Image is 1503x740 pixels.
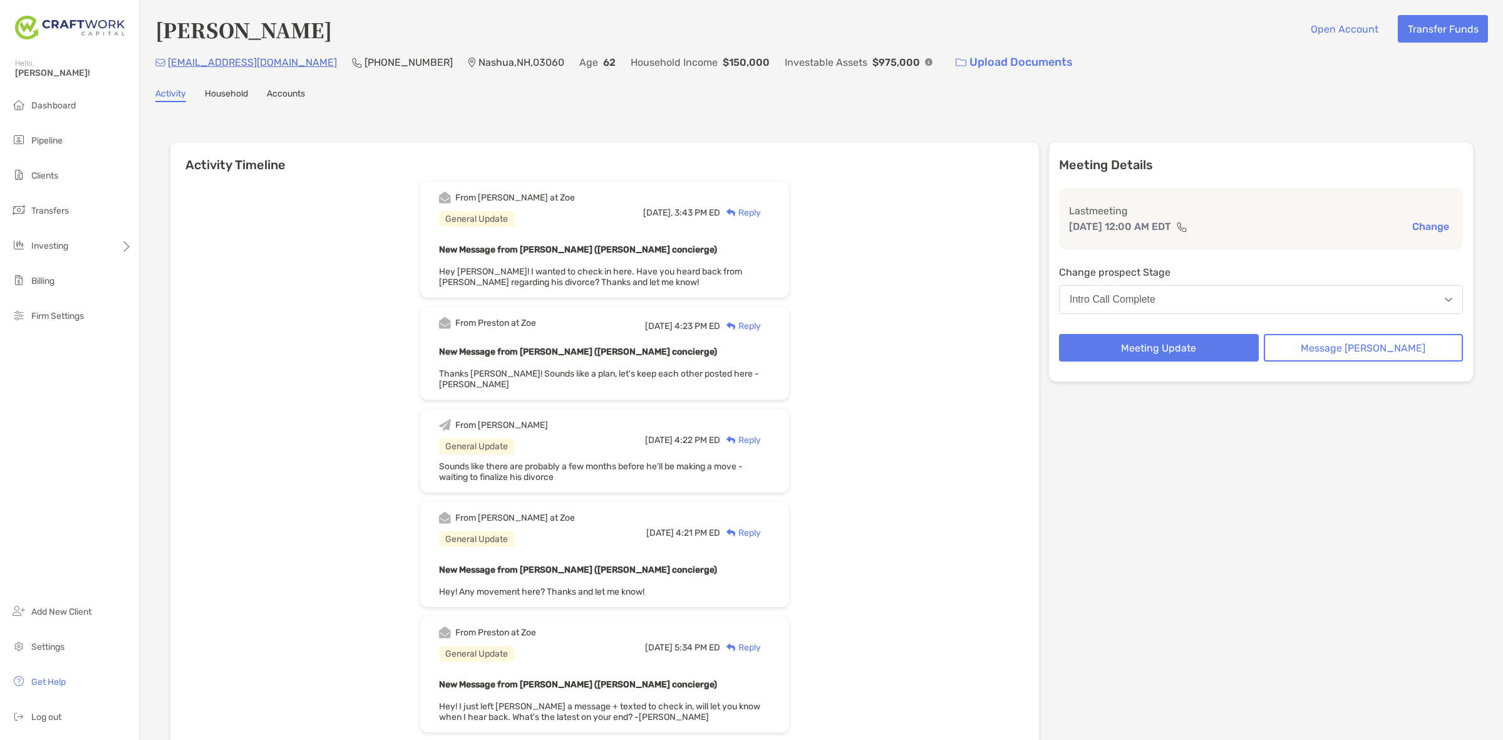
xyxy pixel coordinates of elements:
[439,266,742,288] span: Hey [PERSON_NAME]! I wanted to check in here. Have you heard back from [PERSON_NAME] regarding hi...
[15,68,132,78] span: [PERSON_NAME]!
[11,237,26,253] img: investing icon
[1398,15,1488,43] button: Transfer Funds
[11,638,26,654] img: settings icon
[31,100,76,111] span: Dashboard
[439,192,451,204] img: Event icon
[1059,157,1463,173] p: Meeting Details
[720,641,761,654] div: Reply
[785,55,867,70] p: Investable Assets
[439,347,717,357] b: New Message from [PERSON_NAME] ([PERSON_NAME] concierge)
[455,192,575,203] div: From [PERSON_NAME] at Zoe
[11,603,26,618] img: add_new_client icon
[872,55,920,70] p: $975,000
[205,88,248,102] a: Household
[31,276,54,286] span: Billing
[720,206,761,219] div: Reply
[155,59,165,66] img: Email Icon
[603,55,616,70] p: 62
[579,55,598,70] p: Age
[439,419,451,431] img: Event icon
[439,317,451,329] img: Event icon
[439,586,644,597] span: Hey! Any movement here? Thanks and let me know!
[439,701,760,722] span: Hey! I just left [PERSON_NAME] a message + texted to check in, will let you know when I hear back...
[455,318,536,328] div: From Preston at Zoe
[455,627,536,638] div: From Preston at Zoe
[15,5,125,50] img: Zoe Logo
[155,88,186,102] a: Activity
[439,439,514,454] div: General Update
[925,58,932,66] img: Info Icon
[439,211,514,227] div: General Update
[674,321,720,331] span: 4:23 PM ED
[1408,220,1453,233] button: Change
[439,627,451,638] img: Event icon
[31,677,66,687] span: Get Help
[31,607,91,617] span: Add New Client
[1059,285,1463,314] button: Intro Call Complete
[720,526,761,539] div: Reply
[1070,294,1155,305] div: Intro Call Complete
[439,244,717,255] b: New Message from [PERSON_NAME] ([PERSON_NAME] concierge)
[726,322,736,330] img: Reply icon
[170,142,1039,172] h6: Activity Timeline
[352,58,362,68] img: Phone Icon
[439,512,451,524] img: Event icon
[364,55,453,70] p: [PHONE_NUMBER]
[674,642,720,653] span: 5:34 PM ED
[723,55,770,70] p: $150,000
[1059,334,1259,362] button: Meeting Update
[439,461,743,482] span: Sounds like there are probably a few months before he'll be making a move - waiting to finalize h...
[726,529,736,537] img: Reply icon
[11,308,26,323] img: firm-settings icon
[439,565,717,575] b: New Message from [PERSON_NAME] ([PERSON_NAME] concierge)
[674,435,720,446] span: 4:22 PM ED
[439,646,514,662] div: General Update
[11,273,26,288] img: billing icon
[439,531,514,547] div: General Update
[726,209,736,217] img: Reply icon
[646,528,674,538] span: [DATE]
[1301,15,1388,43] button: Open Account
[1069,219,1171,234] p: [DATE] 12:00 AM EDT
[168,55,337,70] p: [EMAIL_ADDRESS][DOMAIN_NAME]
[267,88,305,102] a: Accounts
[455,513,575,523] div: From [PERSON_NAME] at Zoe
[478,55,564,70] p: Nashua , NH , 03060
[726,644,736,652] img: Reply icon
[948,49,1081,76] a: Upload Documents
[645,642,673,653] span: [DATE]
[1445,298,1452,302] img: Open dropdown arrow
[645,321,673,331] span: [DATE]
[720,320,761,333] div: Reply
[1264,334,1464,362] button: Message [PERSON_NAME]
[31,712,61,722] span: Log out
[11,709,26,724] img: logout icon
[631,55,718,70] p: Household Income
[31,206,69,216] span: Transfers
[455,420,548,430] div: From [PERSON_NAME]
[11,202,26,217] img: transfers icon
[11,167,26,182] img: clients icon
[11,97,26,112] img: dashboard icon
[468,58,476,68] img: Location Icon
[155,15,332,44] h4: [PERSON_NAME]
[643,207,673,218] span: [DATE],
[1176,222,1187,232] img: communication type
[31,135,63,146] span: Pipeline
[720,434,761,447] div: Reply
[674,207,720,218] span: 3:43 PM ED
[1069,203,1453,219] p: Last meeting
[956,58,966,67] img: button icon
[11,132,26,147] img: pipeline icon
[439,368,759,390] span: Thanks [PERSON_NAME]! Sounds like a plan, let's keep each other posted here -[PERSON_NAME]
[676,528,720,538] span: 4:21 PM ED
[31,311,84,321] span: Firm Settings
[31,642,65,652] span: Settings
[726,436,736,444] img: Reply icon
[1059,264,1463,280] p: Change prospect Stage
[31,241,68,251] span: Investing
[11,674,26,689] img: get-help icon
[439,679,717,690] b: New Message from [PERSON_NAME] ([PERSON_NAME] concierge)
[645,435,673,446] span: [DATE]
[31,170,58,181] span: Clients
